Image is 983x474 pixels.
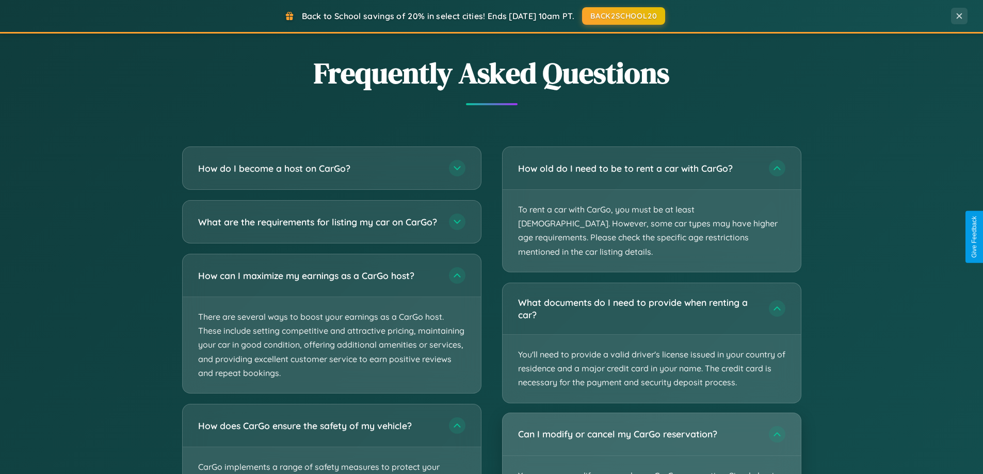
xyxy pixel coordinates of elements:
[518,296,759,321] h3: What documents do I need to provide when renting a car?
[518,428,759,440] h3: Can I modify or cancel my CarGo reservation?
[518,162,759,175] h3: How old do I need to be to rent a car with CarGo?
[182,53,801,93] h2: Frequently Asked Questions
[503,335,801,403] p: You'll need to provide a valid driver's license issued in your country of residence and a major c...
[971,216,978,258] div: Give Feedback
[582,7,665,25] button: BACK2SCHOOL20
[198,269,439,282] h3: How can I maximize my earnings as a CarGo host?
[503,190,801,272] p: To rent a car with CarGo, you must be at least [DEMOGRAPHIC_DATA]. However, some car types may ha...
[198,162,439,175] h3: How do I become a host on CarGo?
[198,419,439,432] h3: How does CarGo ensure the safety of my vehicle?
[198,216,439,228] h3: What are the requirements for listing my car on CarGo?
[302,11,574,21] span: Back to School savings of 20% in select cities! Ends [DATE] 10am PT.
[183,297,481,393] p: There are several ways to boost your earnings as a CarGo host. These include setting competitive ...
